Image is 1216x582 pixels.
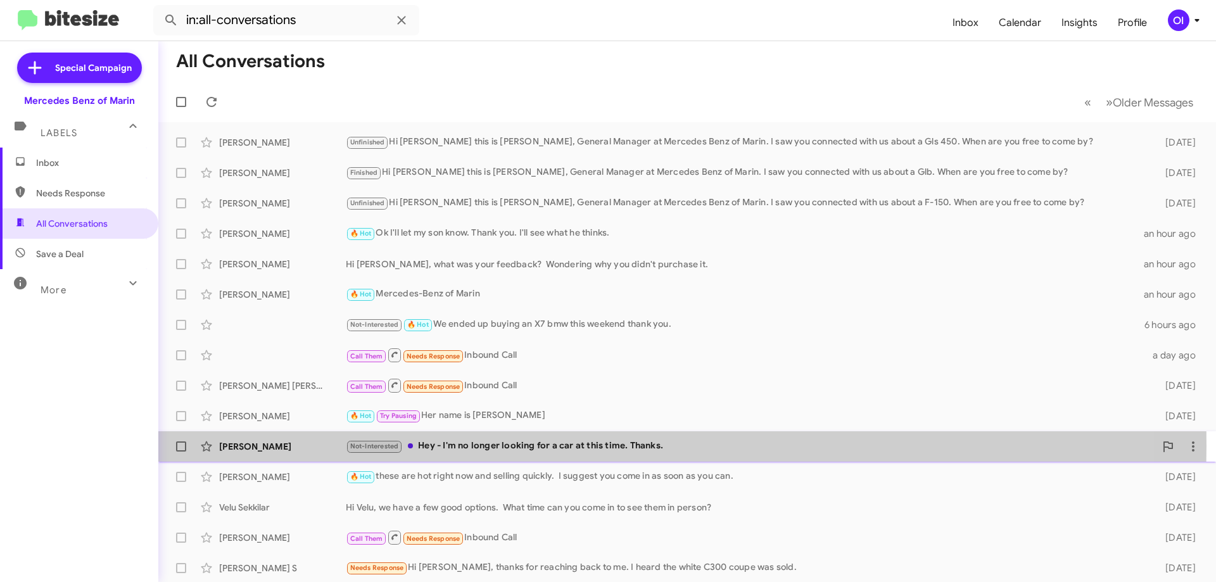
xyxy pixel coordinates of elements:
span: 🔥 Hot [350,472,372,481]
span: Save a Deal [36,248,84,260]
div: Hi [PERSON_NAME] this is [PERSON_NAME], General Manager at Mercedes Benz of Marin. I saw you conn... [346,196,1145,210]
div: Hi Velu, we have a few good options. What time can you come in to see them in person? [346,501,1145,514]
div: Inbound Call [346,377,1145,393]
span: Unfinished [350,199,385,207]
input: Search [153,5,419,35]
a: Calendar [989,4,1051,41]
span: Needs Response [407,352,460,360]
div: [PERSON_NAME] [219,471,346,483]
button: Next [1098,89,1201,115]
div: 6 hours ago [1144,319,1206,331]
div: OI [1168,9,1189,31]
span: Needs Response [350,564,404,572]
span: 🔥 Hot [350,290,372,298]
span: Needs Response [407,383,460,391]
div: [DATE] [1145,167,1206,179]
div: [PERSON_NAME] [PERSON_NAME] [219,379,346,392]
div: [DATE] [1145,471,1206,483]
div: We ended up buying an X7 bmw this weekend thank you. [346,317,1144,332]
span: Labels [41,127,77,139]
span: » [1106,94,1113,110]
div: Hi [PERSON_NAME], thanks for reaching back to me. I heard the white C300 coupe was sold. [346,560,1145,575]
div: [DATE] [1145,379,1206,392]
div: [PERSON_NAME] [219,197,346,210]
div: [DATE] [1145,531,1206,544]
span: Finished [350,168,378,177]
div: Hi [PERSON_NAME] this is [PERSON_NAME], General Manager at Mercedes Benz of Marin. I saw you conn... [346,135,1145,149]
span: Unfinished [350,138,385,146]
div: these are hot right now and selling quickly. I suggest you come in as soon as you can. [346,469,1145,484]
a: Insights [1051,4,1108,41]
div: [PERSON_NAME] [219,288,346,301]
h1: All Conversations [176,51,325,72]
div: [DATE] [1145,410,1206,422]
span: Inbox [36,156,144,169]
span: Try Pausing [380,412,417,420]
div: Hi [PERSON_NAME] this is [PERSON_NAME], General Manager at Mercedes Benz of Marin. I saw you conn... [346,165,1145,180]
div: Velu Sekkilar [219,501,346,514]
div: a day ago [1145,349,1206,362]
span: Not-Interested [350,320,399,329]
div: [PERSON_NAME] S [219,562,346,574]
span: Not-Interested [350,442,399,450]
div: [DATE] [1145,501,1206,514]
a: Special Campaign [17,53,142,83]
div: [PERSON_NAME] [219,258,346,270]
button: OI [1157,9,1202,31]
div: [PERSON_NAME] [219,227,346,240]
div: Hey - I'm no longer looking for a car at this time. Thanks. [346,439,1155,453]
div: [DATE] [1145,197,1206,210]
button: Previous [1077,89,1099,115]
span: 🔥 Hot [350,412,372,420]
div: Inbound Call [346,347,1145,363]
div: Hi [PERSON_NAME], what was your feedback? Wondering why you didn't purchase it. [346,258,1144,270]
a: Inbox [942,4,989,41]
div: an hour ago [1144,258,1206,270]
span: « [1084,94,1091,110]
span: 🔥 Hot [407,320,429,329]
div: Her name is [PERSON_NAME] [346,408,1145,423]
nav: Page navigation example [1077,89,1201,115]
span: Needs Response [36,187,144,199]
div: [PERSON_NAME] [219,531,346,544]
span: Older Messages [1113,96,1193,110]
a: Profile [1108,4,1157,41]
span: Needs Response [407,535,460,543]
div: an hour ago [1144,288,1206,301]
span: 🔥 Hot [350,229,372,237]
div: Mercedes Benz of Marin [24,94,135,107]
div: an hour ago [1144,227,1206,240]
div: [DATE] [1145,136,1206,149]
div: [PERSON_NAME] [219,410,346,422]
div: [PERSON_NAME] [219,136,346,149]
div: [PERSON_NAME] [219,167,346,179]
span: Call Them [350,352,383,360]
span: Special Campaign [55,61,132,74]
div: Ok I'll let my son know. Thank you. I'll see what he thinks. [346,226,1144,241]
span: More [41,284,66,296]
div: [DATE] [1145,562,1206,574]
span: All Conversations [36,217,108,230]
span: Call Them [350,535,383,543]
div: Mercedes-Benz of Marin [346,287,1144,301]
div: Inbound Call [346,529,1145,545]
span: Call Them [350,383,383,391]
div: [PERSON_NAME] [219,440,346,453]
